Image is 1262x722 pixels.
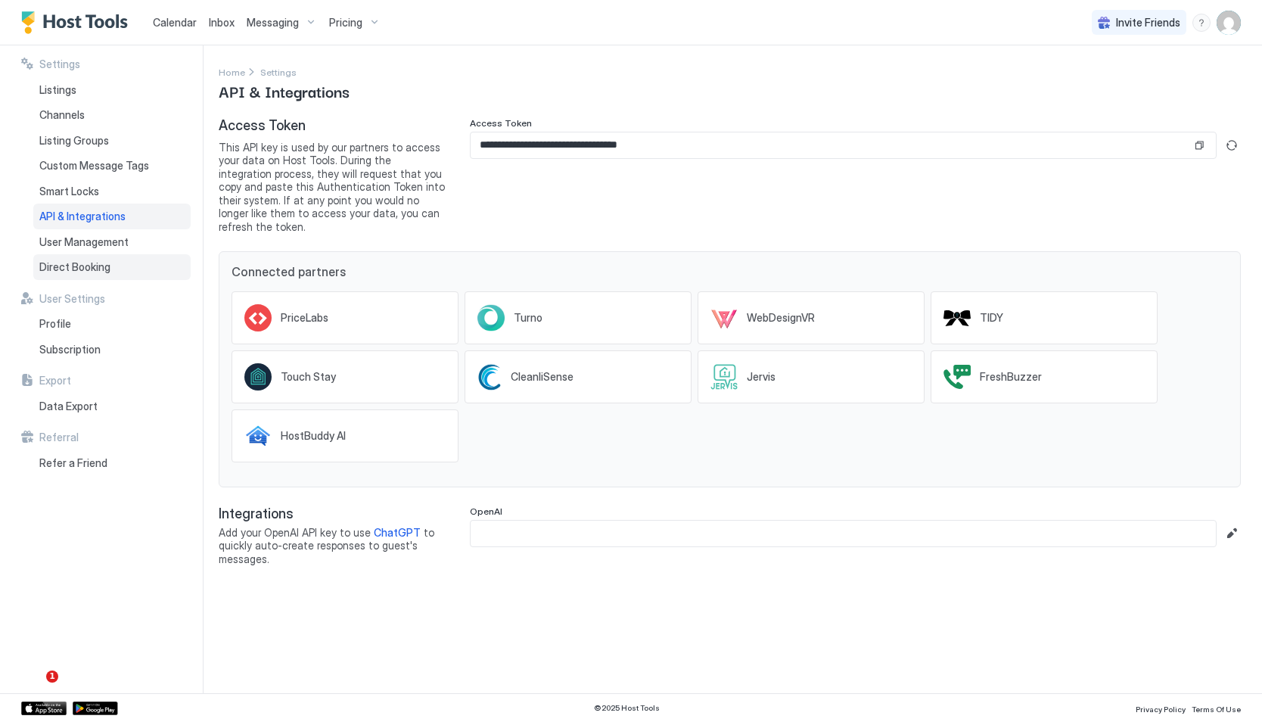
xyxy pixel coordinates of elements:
[219,79,350,102] span: API & Integrations
[931,291,1158,344] a: TIDY
[73,702,118,715] a: Google Play Store
[39,83,76,97] span: Listings
[33,102,191,128] a: Channels
[260,67,297,78] span: Settings
[471,521,1216,546] input: Input Field
[281,429,346,443] span: HostBuddy AI
[33,254,191,280] a: Direct Booking
[33,179,191,204] a: Smart Locks
[219,64,245,79] div: Breadcrumb
[39,235,129,249] span: User Management
[39,456,107,470] span: Refer a Friend
[209,14,235,30] a: Inbox
[747,370,776,384] span: Jervis
[374,526,421,539] a: ChatGPT
[470,506,502,517] span: OpenAI
[260,64,297,79] div: Breadcrumb
[219,64,245,79] a: Home
[232,409,458,462] a: HostBuddy AI
[471,132,1192,158] input: Input Field
[1192,705,1241,714] span: Terms Of Use
[1223,524,1241,543] button: Edit
[281,311,328,325] span: PriceLabs
[329,16,362,30] span: Pricing
[39,343,101,356] span: Subscription
[21,702,67,715] a: App Store
[698,291,925,344] a: WebDesignVR
[33,311,191,337] a: Profile
[209,16,235,29] span: Inbox
[153,16,197,29] span: Calendar
[980,370,1042,384] span: FreshBuzzer
[931,350,1158,403] a: FreshBuzzer
[219,117,446,135] span: Access Token
[465,350,692,403] a: CleanliSense
[33,450,191,476] a: Refer a Friend
[232,350,458,403] a: Touch Stay
[33,77,191,103] a: Listings
[1217,11,1241,35] div: User profile
[33,337,191,363] a: Subscription
[594,703,660,713] span: © 2025 Host Tools
[260,64,297,79] a: Settings
[747,311,815,325] span: WebDesignVR
[39,108,85,122] span: Channels
[39,58,80,71] span: Settings
[153,14,197,30] a: Calendar
[232,291,458,344] a: PriceLabs
[39,431,79,444] span: Referral
[470,117,532,129] span: Access Token
[21,11,135,34] a: Host Tools Logo
[33,128,191,154] a: Listing Groups
[219,141,446,234] span: This API key is used by our partners to access your data on Host Tools. During the integration pr...
[33,229,191,255] a: User Management
[698,350,925,403] a: Jervis
[39,185,99,198] span: Smart Locks
[219,506,446,523] span: Integrations
[39,134,109,148] span: Listing Groups
[39,317,71,331] span: Profile
[514,311,542,325] span: Turno
[39,260,110,274] span: Direct Booking
[39,292,105,306] span: User Settings
[232,264,1228,279] span: Connected partners
[39,159,149,173] span: Custom Message Tags
[1192,700,1241,716] a: Terms Of Use
[46,671,58,683] span: 1
[511,370,573,384] span: CleanliSense
[1192,138,1207,153] button: Copy
[1192,14,1211,32] div: menu
[15,671,51,707] iframe: Intercom live chat
[281,370,336,384] span: Touch Stay
[39,400,98,413] span: Data Export
[33,394,191,419] a: Data Export
[980,311,1003,325] span: TIDY
[1136,700,1186,716] a: Privacy Policy
[33,153,191,179] a: Custom Message Tags
[219,526,446,566] span: Add your OpenAI API key to use to quickly auto-create responses to guest's messages.
[465,291,692,344] a: Turno
[1116,16,1180,30] span: Invite Friends
[1136,705,1186,714] span: Privacy Policy
[39,374,71,387] span: Export
[39,210,126,223] span: API & Integrations
[247,16,299,30] span: Messaging
[33,204,191,229] a: API & Integrations
[1223,136,1241,154] button: Generate new token
[219,67,245,78] span: Home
